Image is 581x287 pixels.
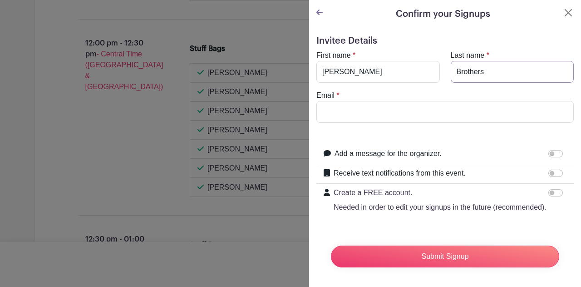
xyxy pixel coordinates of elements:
input: Submit Signup [331,246,559,267]
label: First name [316,50,351,61]
button: Close [563,7,574,18]
p: Create a FREE account. [334,187,547,198]
h5: Confirm your Signups [396,7,490,21]
label: Last name [451,50,485,61]
label: Email [316,90,335,101]
label: Add a message for the organizer. [335,148,442,159]
p: Needed in order to edit your signups in the future (recommended). [334,202,547,213]
h5: Invitee Details [316,35,574,46]
label: Receive text notifications from this event. [334,168,466,179]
